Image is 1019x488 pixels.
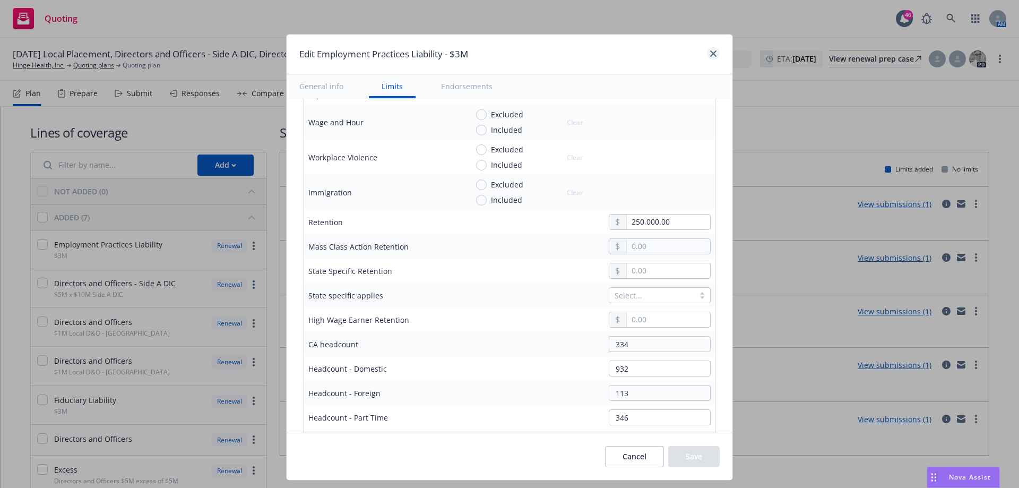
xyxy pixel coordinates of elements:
input: Included [476,195,487,206]
button: Cancel [605,446,664,467]
div: Workplace Violence [308,152,377,163]
span: Included [491,124,522,135]
div: Wage and Hour [308,117,364,128]
input: 0.00 [627,312,710,327]
input: 0.00 [627,215,710,229]
input: Included [476,160,487,170]
button: Nova Assist [927,467,1000,488]
div: Headcount - Foreign [308,388,381,399]
span: Excluded [491,179,523,190]
div: State Specific Retention [308,266,392,277]
span: Included [491,194,522,206]
input: Excluded [476,109,487,120]
div: Immigration [308,187,352,198]
button: Endorsements [428,74,505,98]
button: Limits [369,74,416,98]
span: Included [491,159,522,170]
button: General info [287,74,356,98]
span: Nova Assist [949,473,991,482]
div: CA headcount [308,339,358,350]
input: Included [476,125,487,135]
div: Headcount - Part Time [308,412,388,423]
input: 0.00 [627,239,710,254]
input: 0.00 [627,263,710,278]
input: Excluded [476,144,487,155]
span: Excluded [491,144,523,155]
div: Headcount - Domestic [308,363,387,374]
a: close [707,47,720,60]
div: State specific applies [308,290,383,301]
h1: Edit Employment Practices Liability - $3M [299,47,468,61]
input: Excluded [476,179,487,190]
div: High Wage Earner Retention [308,314,409,326]
span: Excluded [491,109,523,120]
div: Drag to move [927,467,940,487]
div: Mass Class Action Retention [308,241,409,252]
div: Retention [308,217,343,228]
